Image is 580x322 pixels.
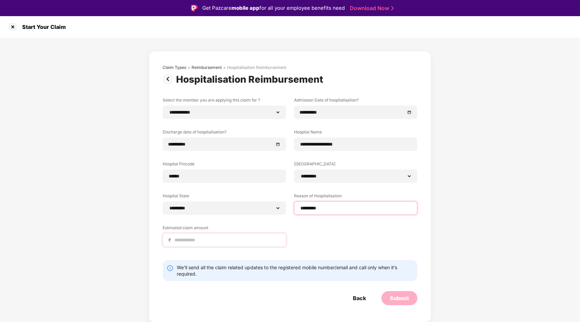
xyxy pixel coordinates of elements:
span: ₹ [168,237,174,243]
label: Hospital State [163,193,286,201]
div: Hospitalisation Reimbursement [227,65,286,70]
div: Submit [390,294,409,302]
img: svg+xml;base64,PHN2ZyBpZD0iUHJldi0zMngzMiIgeG1sbnM9Imh0dHA6Ly93d3cudzMub3JnLzIwMDAvc3ZnIiB3aWR0aD... [163,74,176,84]
div: Reimbursement [192,65,222,70]
img: svg+xml;base64,PHN2ZyBpZD0iSW5mby0yMHgyMCIgeG1sbnM9Imh0dHA6Ly93d3cudzMub3JnLzIwMDAvc3ZnIiB3aWR0aD... [167,265,173,272]
label: Admission Date of hospitalisation? [294,97,417,106]
img: Stroke [391,5,394,12]
strong: mobile app [232,5,259,11]
label: Reason of Hospitalisation [294,193,417,201]
label: Estimated claim amount [163,225,286,233]
a: Download Now [350,5,392,12]
div: Get Pazcare for all your employee benefits need [202,4,345,12]
div: Back [353,294,366,302]
div: Claim Types [163,65,186,70]
div: We’ll send all the claim related updates to the registered mobile number/email and call only when... [177,264,413,277]
div: > [223,65,226,70]
div: Start Your Claim [18,24,66,30]
img: Logo [191,5,198,11]
label: [GEOGRAPHIC_DATA] [294,161,417,169]
label: Discharge date of hospitalisation? [163,129,286,137]
div: Hospitalisation Reimbursement [176,74,326,85]
label: Select the member you are applying this claim for ? [163,97,286,106]
label: Hospital Pincode [163,161,286,169]
label: Hospital Name [294,129,417,137]
div: > [188,65,190,70]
